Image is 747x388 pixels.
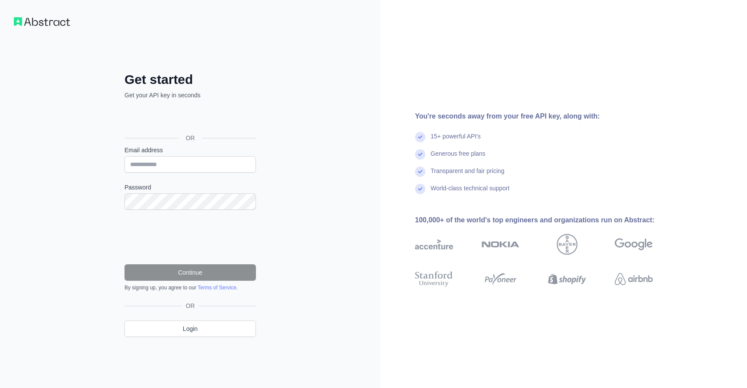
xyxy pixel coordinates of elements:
div: By signing up, you agree to our . [124,284,256,291]
label: Password [124,183,256,192]
a: Login [124,321,256,337]
div: Transparent and fair pricing [431,167,504,184]
button: Continue [124,264,256,281]
img: airbnb [615,269,653,289]
img: nokia [482,234,520,255]
img: payoneer [482,269,520,289]
img: check mark [415,132,425,142]
h2: Get started [124,72,256,87]
img: shopify [548,269,586,289]
img: Workflow [14,17,70,26]
iframe: reCAPTCHA [124,220,256,254]
label: Email address [124,146,256,154]
div: World-class technical support [431,184,510,201]
img: bayer [557,234,578,255]
span: OR [179,134,202,142]
img: check mark [415,184,425,194]
div: Generous free plans [431,149,485,167]
div: You're seconds away from your free API key, along with: [415,111,680,122]
img: check mark [415,167,425,177]
p: Get your API key in seconds [124,91,256,99]
div: 15+ powerful API's [431,132,481,149]
a: Terms of Service [198,285,236,291]
img: stanford university [415,269,453,289]
img: google [615,234,653,255]
div: 100,000+ of the world's top engineers and organizations run on Abstract: [415,215,680,225]
img: check mark [415,149,425,160]
iframe: כפתור לכניסה באמצעות חשבון Google [120,109,259,128]
img: accenture [415,234,453,255]
span: OR [182,301,198,310]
